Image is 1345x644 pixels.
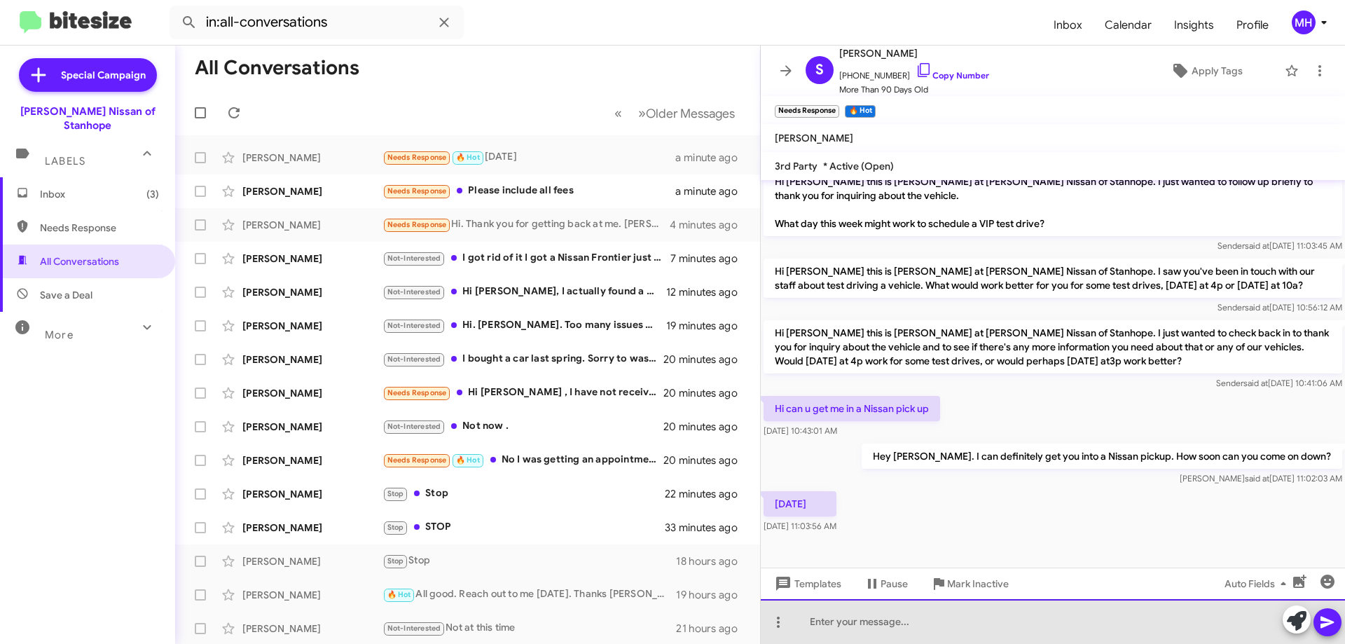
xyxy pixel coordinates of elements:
[676,622,749,636] div: 21 hours ago
[170,6,464,39] input: Search
[387,556,404,566] span: Stop
[764,491,836,516] p: [DATE]
[670,252,749,266] div: 7 minutes ago
[1243,378,1268,388] span: said at
[242,285,382,299] div: [PERSON_NAME]
[242,487,382,501] div: [PERSON_NAME]
[916,70,989,81] a: Copy Number
[382,553,676,569] div: Stop
[1213,571,1303,596] button: Auto Fields
[1180,473,1342,484] span: [PERSON_NAME] [DATE] 11:02:03 AM
[61,68,146,82] span: Special Campaign
[1245,302,1269,313] span: said at
[670,218,749,232] div: 4 minutes ago
[382,149,675,165] div: [DATE]
[881,571,908,596] span: Pause
[607,99,743,128] nav: Page navigation example
[614,104,622,122] span: «
[242,352,382,366] div: [PERSON_NAME]
[775,105,839,118] small: Needs Response
[675,184,749,198] div: a minute ago
[387,455,447,465] span: Needs Response
[242,151,382,165] div: [PERSON_NAME]
[665,420,749,434] div: 20 minutes ago
[382,351,665,367] div: I bought a car last spring. Sorry to waste your time.
[853,571,919,596] button: Pause
[1094,5,1163,46] a: Calendar
[1280,11,1330,34] button: MH
[242,554,382,568] div: [PERSON_NAME]
[387,153,447,162] span: Needs Response
[1134,58,1278,83] button: Apply Tags
[676,554,749,568] div: 18 hours ago
[242,453,382,467] div: [PERSON_NAME]
[764,259,1342,298] p: Hi [PERSON_NAME] this is [PERSON_NAME] at [PERSON_NAME] Nissan of Stanhope. I saw you've been in ...
[839,83,989,97] span: More Than 90 Days Old
[1218,302,1342,313] span: Sender [DATE] 10:56:12 AM
[839,62,989,83] span: [PHONE_NUMBER]
[676,588,749,602] div: 19 hours ago
[242,184,382,198] div: [PERSON_NAME]
[772,571,841,596] span: Templates
[19,58,157,92] a: Special Campaign
[387,590,411,599] span: 🔥 Hot
[665,386,749,400] div: 20 minutes ago
[839,45,989,62] span: [PERSON_NAME]
[242,218,382,232] div: [PERSON_NAME]
[387,287,441,296] span: Not-Interested
[862,444,1342,469] p: Hey [PERSON_NAME]. I can definitely get you into a Nissan pickup. How soon can you come on down?
[1163,5,1225,46] a: Insights
[1225,5,1280,46] span: Profile
[40,187,159,201] span: Inbox
[382,385,665,401] div: Hi [PERSON_NAME] , I have not received any mail coupons for service as I have in the past . Can y...
[764,425,837,436] span: [DATE] 10:43:01 AM
[666,285,749,299] div: 12 minutes ago
[242,521,382,535] div: [PERSON_NAME]
[646,106,735,121] span: Older Messages
[382,418,665,434] div: Not now .
[764,396,940,421] p: Hi can u get me in a Nissan pick up
[1042,5,1094,46] a: Inbox
[387,624,441,633] span: Not-Interested
[387,523,404,532] span: Stop
[382,317,666,334] div: Hi. [PERSON_NAME]. Too many issues with the Kicks. Thank you for reaching out! I ended up going w...
[387,186,447,196] span: Needs Response
[45,329,74,341] span: More
[382,250,670,266] div: I got rid of it I got a Nissan Frontier just bought a 25
[146,187,159,201] span: (3)
[456,153,480,162] span: 🔥 Hot
[1292,11,1316,34] div: MH
[845,105,875,118] small: 🔥 Hot
[1245,473,1269,484] span: said at
[919,571,1020,596] button: Mark Inactive
[1225,571,1292,596] span: Auto Fields
[630,99,743,128] button: Next
[242,386,382,400] div: [PERSON_NAME]
[665,352,749,366] div: 20 minutes ago
[242,319,382,333] div: [PERSON_NAME]
[1192,58,1243,83] span: Apply Tags
[382,620,676,636] div: Not at this time
[1245,240,1269,251] span: said at
[242,420,382,434] div: [PERSON_NAME]
[761,571,853,596] button: Templates
[40,254,119,268] span: All Conversations
[675,151,749,165] div: a minute ago
[195,57,359,79] h1: All Conversations
[382,486,665,502] div: Stop
[40,221,159,235] span: Needs Response
[40,288,92,302] span: Save a Deal
[387,422,441,431] span: Not-Interested
[242,588,382,602] div: [PERSON_NAME]
[456,455,480,465] span: 🔥 Hot
[387,388,447,397] span: Needs Response
[382,587,676,603] div: All good. Reach out to me [DATE]. Thanks [PERSON_NAME]!
[815,59,824,81] span: S
[387,254,441,263] span: Not-Interested
[775,132,853,144] span: [PERSON_NAME]
[387,355,441,364] span: Not-Interested
[606,99,630,128] button: Previous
